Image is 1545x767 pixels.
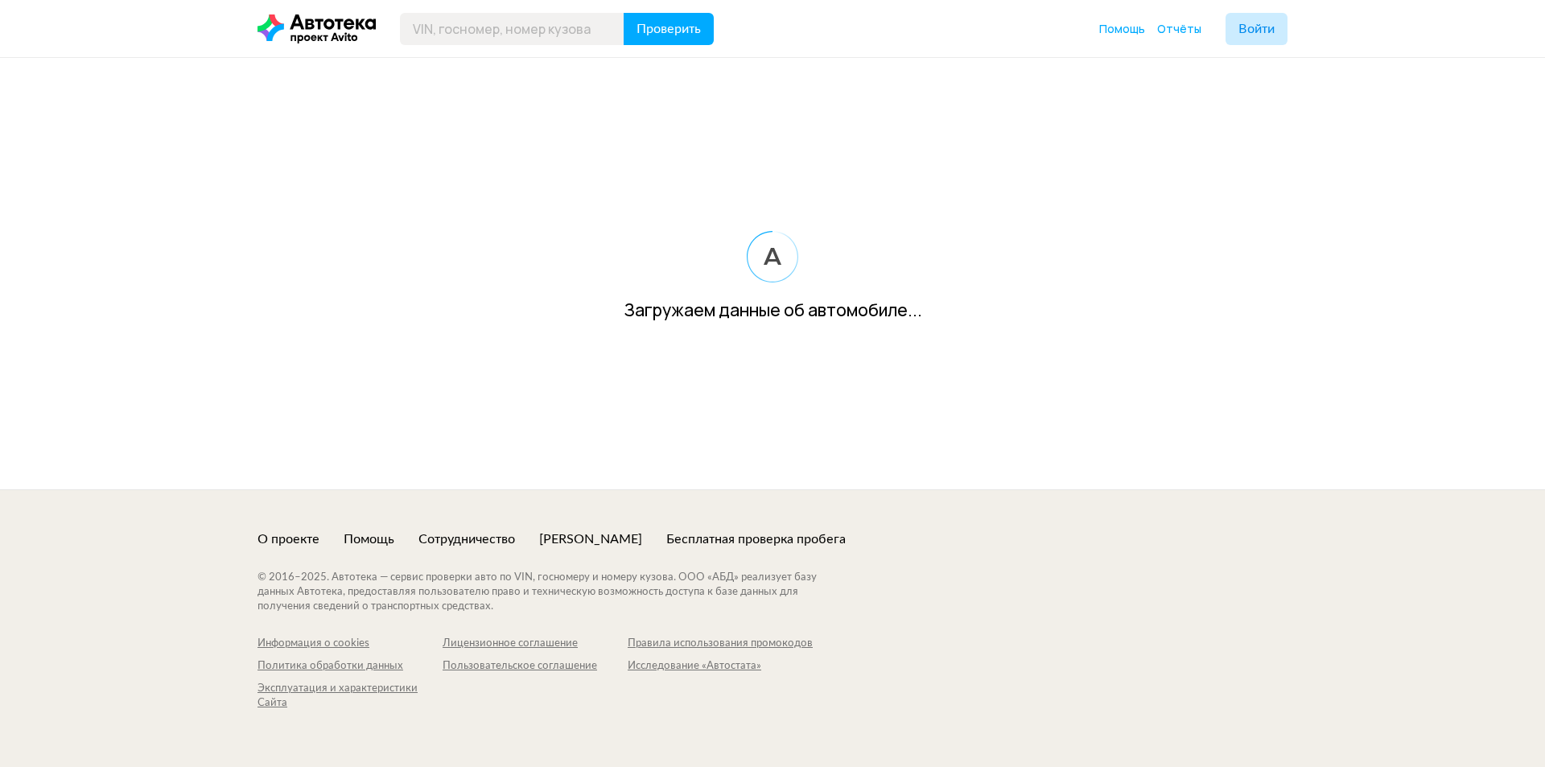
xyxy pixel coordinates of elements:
span: Проверить [637,23,701,35]
button: Войти [1226,13,1287,45]
a: Помощь [344,530,394,548]
a: Исследование «Автостата» [628,659,813,674]
span: Войти [1238,23,1275,35]
a: Информация о cookies [257,637,443,651]
div: © 2016– 2025 . Автотека — сервис проверки авто по VIN, госномеру и номеру кузова. ООО «АБД» реали... [257,571,849,614]
a: Эксплуатация и характеристики Сайта [257,682,443,711]
a: Бесплатная проверка пробега [666,530,846,548]
a: Лицензионное соглашение [443,637,628,651]
span: Отчёты [1157,21,1201,36]
a: Пользовательское соглашение [443,659,628,674]
a: Помощь [1099,21,1145,37]
a: Отчёты [1157,21,1201,37]
a: О проекте [257,530,319,548]
button: Проверить [624,13,714,45]
div: Загружаем данные об автомобиле... [624,299,922,322]
a: [PERSON_NAME] [539,530,642,548]
input: VIN, госномер, номер кузова [400,13,624,45]
span: Помощь [1099,21,1145,36]
a: Правила использования промокодов [628,637,813,651]
a: Сотрудничество [418,530,515,548]
a: Политика обработки данных [257,659,443,674]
